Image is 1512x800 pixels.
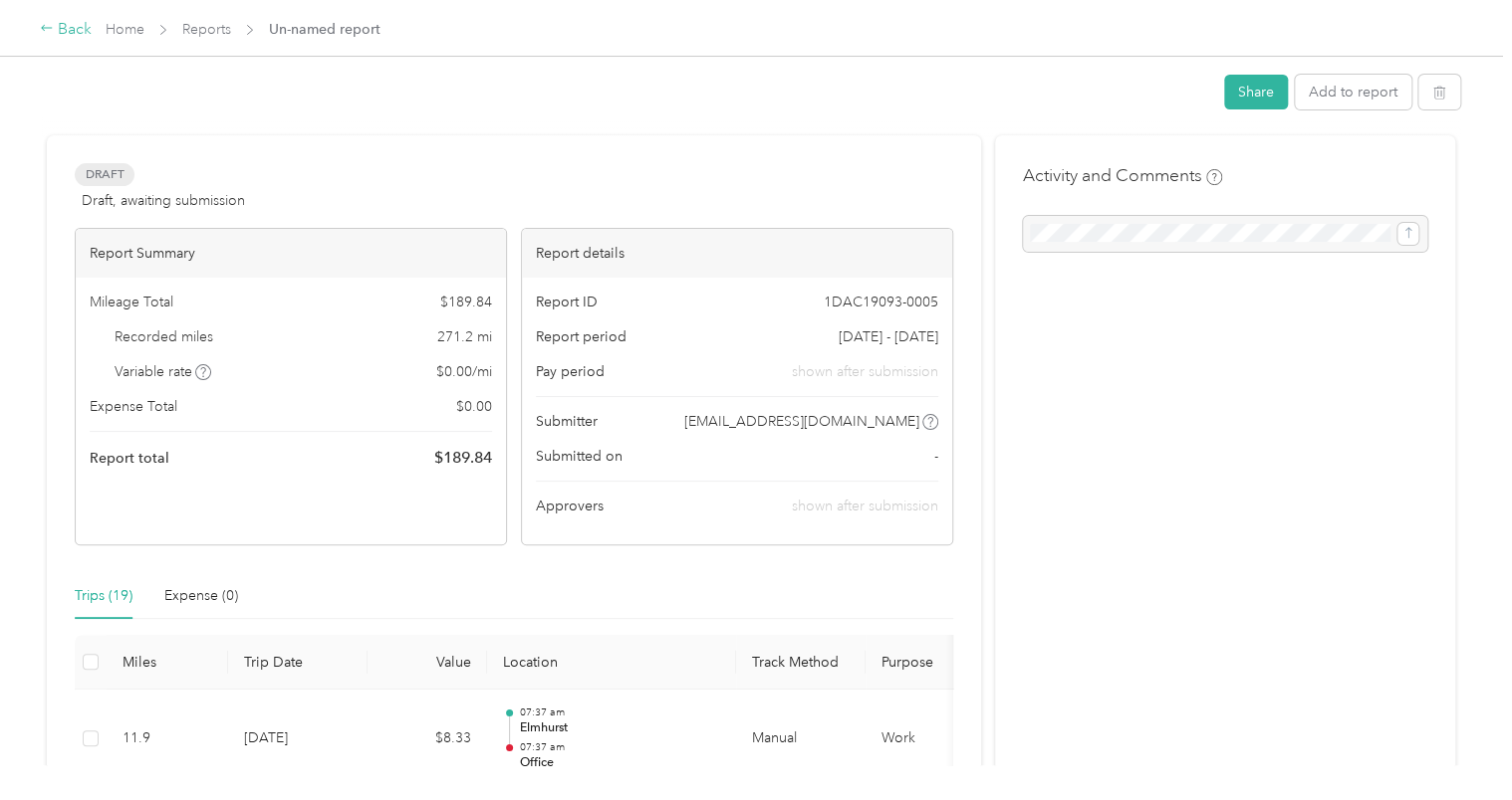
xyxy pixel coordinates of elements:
[90,448,169,469] span: Report total
[1224,75,1288,109] button: Share
[824,292,938,312] span: 1DAC19093-0005
[456,396,492,417] span: $ 0.00
[82,190,245,211] span: Draft, awaiting submission
[522,229,952,278] div: Report details
[934,446,938,467] span: -
[536,446,623,467] span: Submitted on
[519,705,720,719] p: 07:37 am
[519,740,720,754] p: 07:37 am
[107,690,228,789] td: 11.9
[228,635,368,690] th: Trip Date
[75,585,132,607] div: Trips (19)
[368,690,487,789] td: $8.33
[436,361,492,382] span: $ 0.00 / mi
[1400,689,1512,800] iframe: Everlance-gr Chat Button Frame
[106,21,144,38] a: Home
[684,411,919,432] span: [EMAIL_ADDRESS][DOMAIN_NAME]
[440,292,492,312] span: $ 189.84
[40,18,92,42] div: Back
[487,635,736,690] th: Location
[536,496,604,516] span: Approvers
[866,690,1015,789] td: Work
[536,326,627,347] span: Report period
[164,585,238,607] div: Expense (0)
[434,446,492,470] span: $ 189.84
[90,292,173,312] span: Mileage Total
[519,719,720,737] p: Elmhurst
[839,326,938,347] span: [DATE] - [DATE]
[792,498,938,514] span: shown after submission
[736,635,866,690] th: Track Method
[519,754,720,772] p: Office
[75,163,134,186] span: Draft
[536,411,598,432] span: Submitter
[228,690,368,789] td: [DATE]
[536,292,598,312] span: Report ID
[269,19,380,40] span: Un-named report
[536,361,605,382] span: Pay period
[792,361,938,382] span: shown after submission
[437,326,492,347] span: 271.2 mi
[866,635,1015,690] th: Purpose
[115,361,212,382] span: Variable rate
[736,690,866,789] td: Manual
[115,326,213,347] span: Recorded miles
[1295,75,1411,109] button: Add to report
[1023,163,1222,188] h4: Activity and Comments
[90,396,177,417] span: Expense Total
[368,635,487,690] th: Value
[182,21,231,38] a: Reports
[107,635,228,690] th: Miles
[76,229,506,278] div: Report Summary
